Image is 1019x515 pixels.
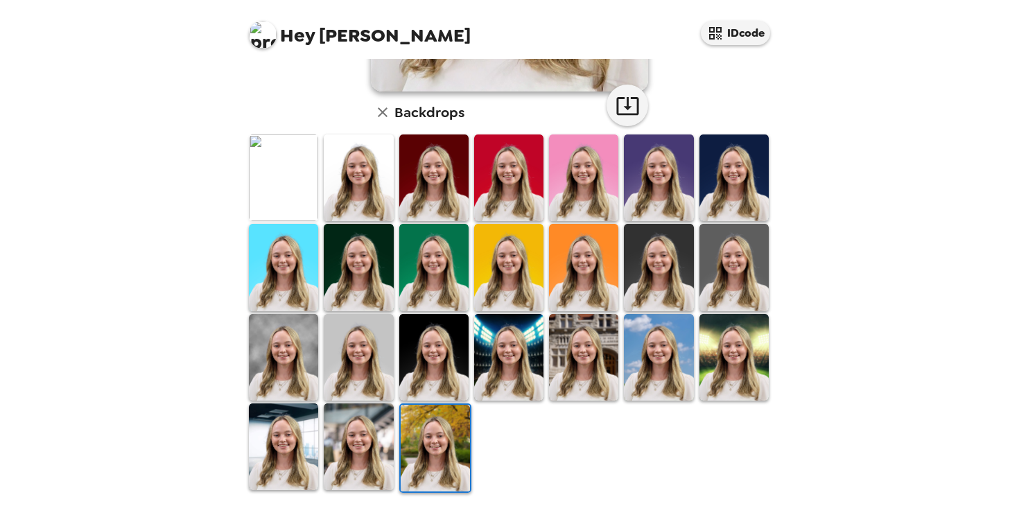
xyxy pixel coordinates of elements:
[249,21,277,49] img: profile pic
[249,134,318,221] img: Original
[280,23,315,48] span: Hey
[701,21,770,45] button: IDcode
[249,14,471,45] span: [PERSON_NAME]
[394,101,464,123] h6: Backdrops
